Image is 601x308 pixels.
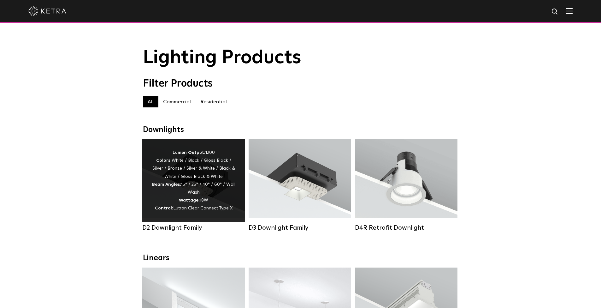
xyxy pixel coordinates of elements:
[173,206,233,210] span: Lutron Clear Connect Type X
[566,8,573,14] img: Hamburger%20Nav.svg
[143,254,458,263] div: Linears
[355,139,457,233] a: D4R Retrofit Downlight Lumen Output:800Colors:White / BlackBeam Angles:15° / 25° / 40° / 60°Watta...
[173,150,205,155] strong: Lumen Output:
[143,48,301,67] span: Lighting Products
[152,182,181,187] strong: Beam Angles:
[143,78,458,90] div: Filter Products
[196,96,232,107] label: Residential
[142,139,245,233] a: D2 Downlight Family Lumen Output:1200Colors:White / Black / Gloss Black / Silver / Bronze / Silve...
[249,224,351,232] div: D3 Downlight Family
[152,149,235,213] div: 1200 White / Black / Gloss Black / Silver / Bronze / Silver & White / Black & White / Gloss Black...
[155,206,173,210] strong: Control:
[156,158,172,163] strong: Colors:
[142,224,245,232] div: D2 Downlight Family
[179,198,200,202] strong: Wattage:
[143,125,458,135] div: Downlights
[28,6,66,16] img: ketra-logo-2019-white
[355,224,457,232] div: D4R Retrofit Downlight
[143,96,158,107] label: All
[249,139,351,233] a: D3 Downlight Family Lumen Output:700 / 900 / 1100Colors:White / Black / Silver / Bronze / Paintab...
[551,8,559,16] img: search icon
[158,96,196,107] label: Commercial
